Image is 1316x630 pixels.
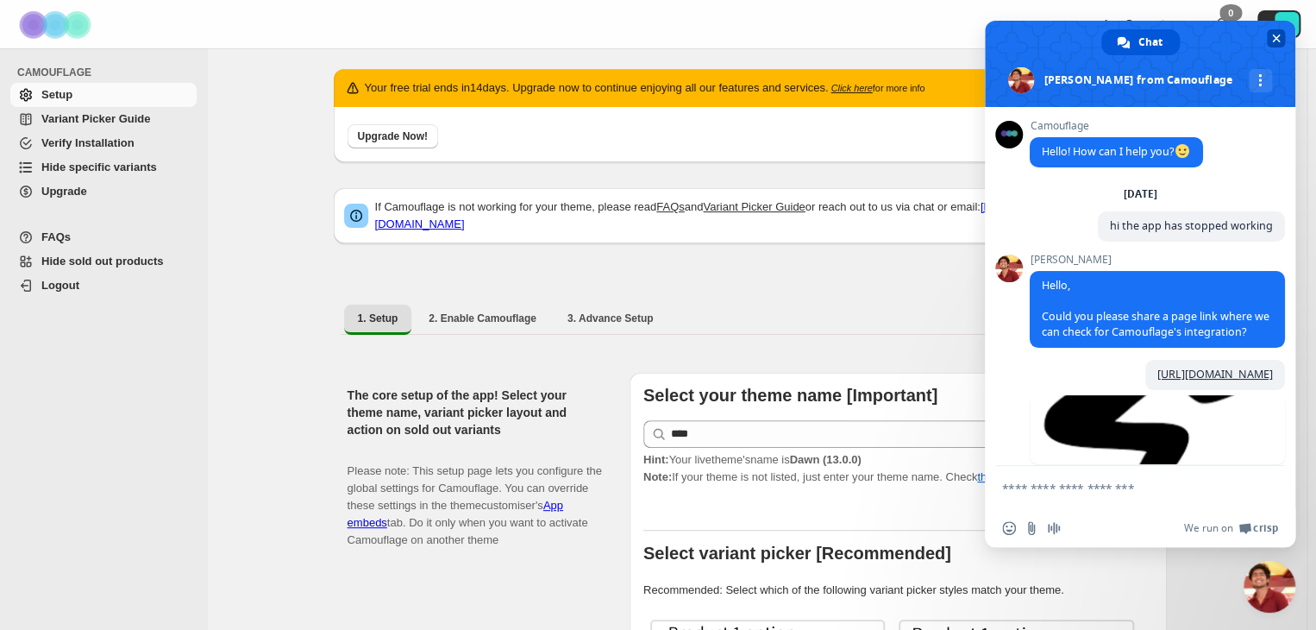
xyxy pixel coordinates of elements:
[41,230,71,243] span: FAQs
[1030,254,1285,266] span: [PERSON_NAME]
[977,470,1020,483] a: this FAQ
[14,1,100,48] img: Camouflage
[643,386,937,405] b: Select your theme name [Important]
[1025,521,1038,535] span: Send a file
[1042,144,1191,159] span: Hello! How can I help you?
[10,131,197,155] a: Verify Installation
[375,198,1156,233] p: If Camouflage is not working for your theme, please read and or reach out to us via chat or email:
[348,445,602,549] p: Please note: This setup page lets you configure the global settings for Camouflage. You can overr...
[348,124,438,148] button: Upgrade Now!
[1184,521,1278,535] a: We run onCrisp
[643,451,1153,486] p: If your theme is not listed, just enter your theme name. Check to find your theme name.
[789,453,861,466] strong: Dawn (13.0.0)
[41,88,72,101] span: Setup
[41,185,87,198] span: Upgrade
[1249,69,1272,92] div: More channels
[10,274,197,298] a: Logout
[365,79,925,97] p: Your free trial ends in 14 days. Upgrade now to continue enjoying all our features and services.
[10,155,197,180] a: Hide specific variants
[1275,12,1299,36] span: Avatar with initials 3
[643,453,862,466] span: Your live theme's name is
[643,470,672,483] strong: Note:
[1253,521,1278,535] span: Crisp
[1047,521,1061,535] span: Audio message
[17,66,198,79] span: CAMOUFLAGE
[10,107,197,131] a: Variant Picker Guide
[1030,120,1203,132] span: Camouflage
[41,136,135,149] span: Verify Installation
[703,200,805,213] a: Variant Picker Guide
[1102,17,1164,30] span: App Support
[567,312,654,325] span: 3. Advance Setup
[1101,29,1180,55] div: Chat
[1138,29,1162,55] span: Chat
[830,83,872,93] a: Click here
[1042,278,1269,339] span: Hello, Could you please share a page link where we can check for Camouflage's integration?
[1184,521,1233,535] span: We run on
[1124,189,1157,199] div: [DATE]
[358,312,398,325] span: 1. Setup
[348,387,602,438] h2: The core setup of the app! Select your theme name, variant picker layout and action on sold out v...
[1267,29,1285,47] span: Close chat
[828,83,924,93] small: for more info
[1244,561,1295,613] div: Close chat
[1002,481,1240,496] textarea: Compose your message...
[643,453,669,466] strong: Hint:
[41,161,157,173] span: Hide specific variants
[1157,367,1273,381] a: [URL][DOMAIN_NAME]
[41,255,164,268] span: Hide sold out products
[10,180,197,204] a: Upgrade
[41,112,150,125] span: Variant Picker Guide
[358,129,428,143] span: Upgrade Now!
[643,582,1153,599] p: Recommended: Select which of the following variant picker styles match your theme.
[643,544,951,563] b: Select variant picker [Recommended]
[10,225,197,249] a: FAQs
[429,312,536,325] span: 2. Enable Camouflage
[41,279,79,292] span: Logout
[1213,16,1230,33] a: 0
[10,249,197,274] a: Hide sold out products
[656,200,685,213] a: FAQs
[1284,19,1289,29] text: 3
[10,83,197,107] a: Setup
[1219,4,1242,22] div: 0
[1257,10,1300,38] button: Avatar with initials 3
[1002,521,1016,535] span: Insert an emoji
[1110,218,1273,233] span: hi the app has stopped working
